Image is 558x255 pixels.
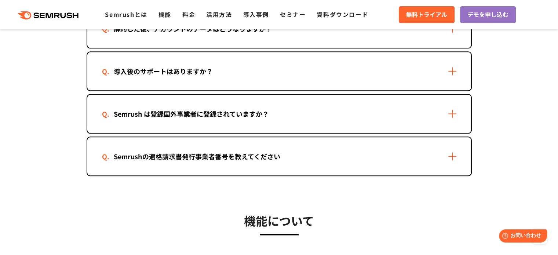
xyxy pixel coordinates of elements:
[105,10,147,19] a: Semrushとは
[493,226,550,247] iframe: Help widget launcher
[102,66,225,77] div: 導入後のサポートはありますか？
[399,6,455,23] a: 無料トライアル
[317,10,368,19] a: 資料ダウンロード
[158,10,171,19] a: 機能
[87,211,472,230] h3: 機能について
[102,151,292,162] div: Semrushの適格請求書発行事業者番号を教えてください
[182,10,195,19] a: 料金
[467,10,508,19] span: デモを申し込む
[102,109,281,119] div: Semrush は登録国外事業者に登録されていますか？
[206,10,232,19] a: 活用方法
[460,6,516,23] a: デモを申し込む
[280,10,306,19] a: セミナー
[243,10,269,19] a: 導入事例
[406,10,447,19] span: 無料トライアル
